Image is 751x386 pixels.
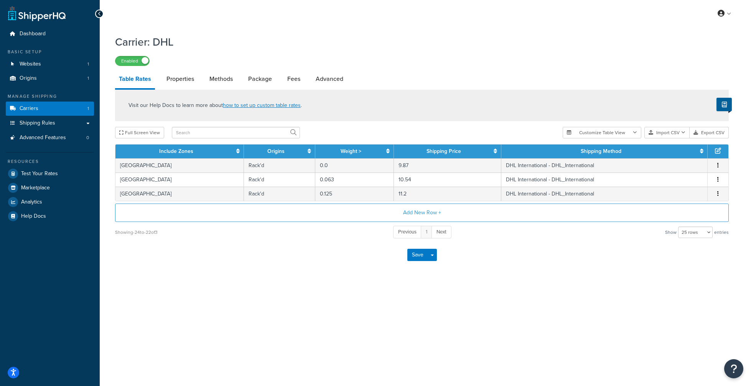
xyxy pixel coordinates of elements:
[6,27,94,41] a: Dashboard
[6,158,94,165] div: Resources
[163,70,198,88] a: Properties
[6,131,94,145] a: Advanced Features0
[244,187,315,201] td: Rack'd
[244,172,315,187] td: Rack'd
[6,167,94,181] a: Test Your Rates
[20,75,37,82] span: Origins
[128,101,302,110] p: Visit our Help Docs to learn more about .
[115,187,244,201] td: [GEOGRAPHIC_DATA]
[6,209,94,223] a: Help Docs
[315,187,394,201] td: 0.125
[398,228,417,235] span: Previous
[87,105,89,112] span: 1
[87,61,89,67] span: 1
[716,98,732,111] button: Show Help Docs
[20,61,41,67] span: Websites
[223,101,301,109] a: how to set up custom table rates
[86,135,89,141] span: 0
[21,171,58,177] span: Test Your Rates
[115,56,149,66] label: Enabled
[6,57,94,71] li: Websites
[393,226,422,238] a: Previous
[724,359,743,378] button: Open Resource Center
[315,158,394,172] td: 0.0
[427,147,461,155] a: Shipping Price
[20,31,46,37] span: Dashboard
[206,70,237,88] a: Methods
[244,70,276,88] a: Package
[6,102,94,116] a: Carriers1
[20,105,38,112] span: Carriers
[172,127,300,138] input: Search
[6,57,94,71] a: Websites1
[244,158,315,172] td: Rack'd
[20,120,55,126] span: Shipping Rules
[87,75,89,82] span: 1
[115,70,155,90] a: Table Rates
[714,227,729,238] span: entries
[6,116,94,130] a: Shipping Rules
[341,147,361,155] a: Weight >
[665,227,677,238] span: Show
[501,172,708,187] td: DHL International - DHL_International
[21,199,42,205] span: Analytics
[6,131,94,145] li: Advanced Features
[407,249,428,261] button: Save
[315,172,394,187] td: 0.063
[20,135,66,141] span: Advanced Features
[115,34,719,49] h1: Carrier: DHL
[436,228,446,235] span: Next
[581,147,621,155] a: Shipping Method
[6,71,94,85] li: Origins
[6,71,94,85] a: Origins1
[563,127,641,138] button: Customize Table View
[6,195,94,209] a: Analytics
[501,158,708,172] td: DHL International - DHL_International
[115,158,244,172] td: [GEOGRAPHIC_DATA]
[21,213,46,220] span: Help Docs
[6,102,94,116] li: Carriers
[6,181,94,195] a: Marketplace
[394,158,502,172] td: 9.87
[6,93,94,100] div: Manage Shipping
[21,185,50,191] span: Marketplace
[421,226,432,238] a: 1
[6,49,94,55] div: Basic Setup
[501,187,708,201] td: DHL International - DHL_International
[115,204,729,222] button: Add New Row +
[159,147,193,155] a: Include Zones
[312,70,347,88] a: Advanced
[115,127,164,138] button: Full Screen View
[394,172,502,187] td: 10.54
[115,227,158,238] div: Showing -24 to -22 of 3
[115,172,244,187] td: [GEOGRAPHIC_DATA]
[267,147,285,155] a: Origins
[690,127,729,138] button: Export CSV
[394,187,502,201] td: 11.2
[283,70,304,88] a: Fees
[431,226,451,238] a: Next
[644,127,690,138] button: Import CSV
